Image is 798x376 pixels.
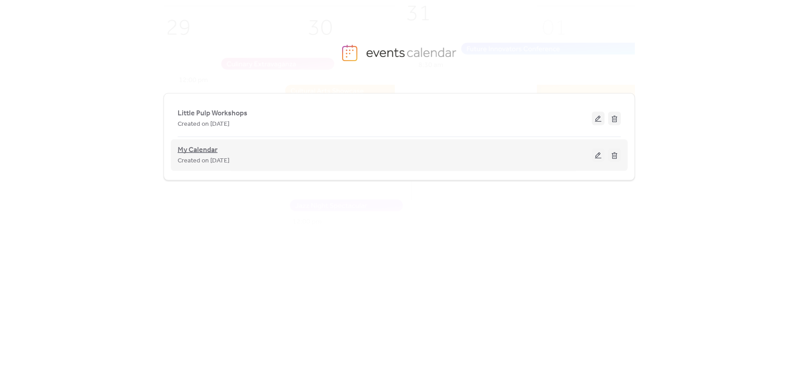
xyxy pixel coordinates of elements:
[178,148,218,153] a: My Calendar
[178,156,229,167] span: Created on [DATE]
[178,108,247,119] span: Little Pulp Workshops
[178,145,218,156] span: My Calendar
[178,119,229,130] span: Created on [DATE]
[178,111,247,116] a: Little Pulp Workshops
